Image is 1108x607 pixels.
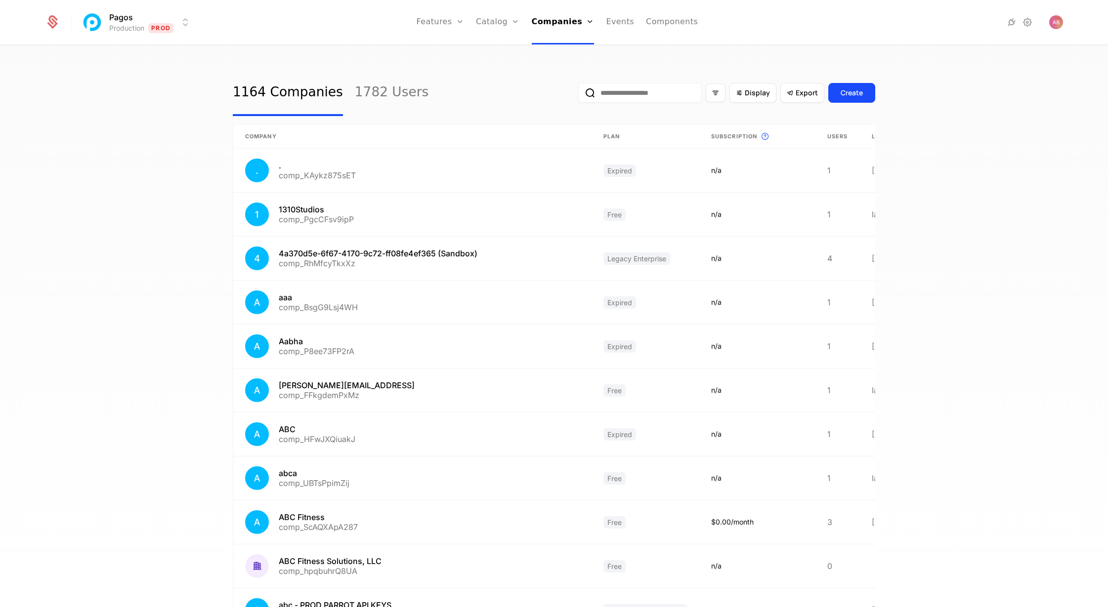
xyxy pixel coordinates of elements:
[109,23,144,33] div: Production
[109,11,133,23] span: Pagos
[355,70,428,116] a: 1782 Users
[233,70,343,116] a: 1164 Companies
[1049,15,1063,29] button: Open user button
[841,88,863,98] div: Create
[1049,15,1063,29] img: Andy Barker
[745,88,770,98] span: Display
[1006,16,1018,28] a: Integrations
[81,10,104,34] img: Pagos
[780,83,824,103] button: Export
[828,83,875,103] button: Create
[815,124,860,149] th: Users
[796,88,818,98] span: Export
[872,132,906,141] span: Last seen
[729,83,776,103] button: Display
[711,132,757,141] span: Subscription
[1022,16,1033,28] a: Settings
[148,23,173,33] span: Prod
[592,124,699,149] th: Plan
[706,83,725,102] button: Filter options
[233,124,592,149] th: Company
[84,11,191,33] button: Select environment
